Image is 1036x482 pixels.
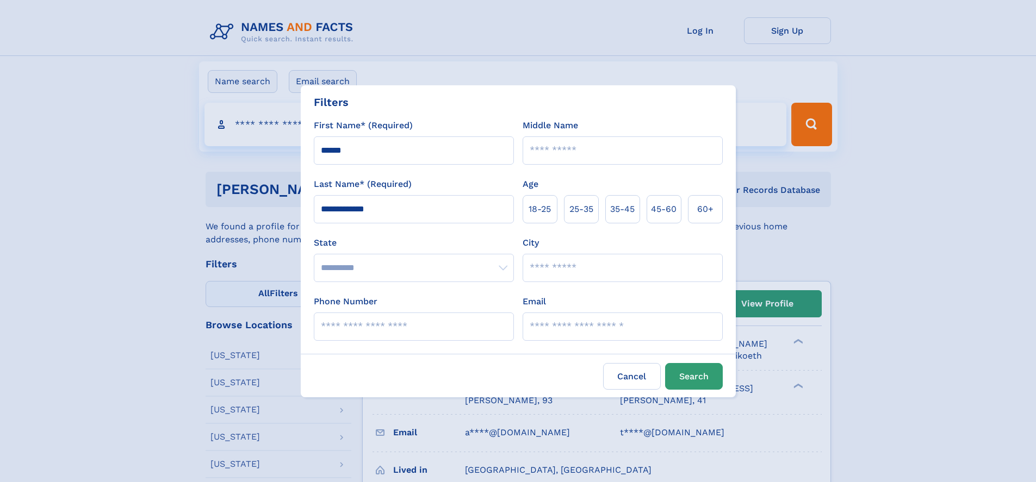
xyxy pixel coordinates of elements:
[529,203,551,216] span: 18‑25
[651,203,677,216] span: 45‑60
[603,363,661,390] label: Cancel
[314,295,377,308] label: Phone Number
[523,119,578,132] label: Middle Name
[314,236,514,249] label: State
[697,203,714,216] span: 60+
[569,203,593,216] span: 25‑35
[314,178,412,191] label: Last Name* (Required)
[314,119,413,132] label: First Name* (Required)
[523,236,539,249] label: City
[665,363,723,390] button: Search
[314,94,349,110] div: Filters
[523,295,546,308] label: Email
[523,178,538,191] label: Age
[610,203,635,216] span: 35‑45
